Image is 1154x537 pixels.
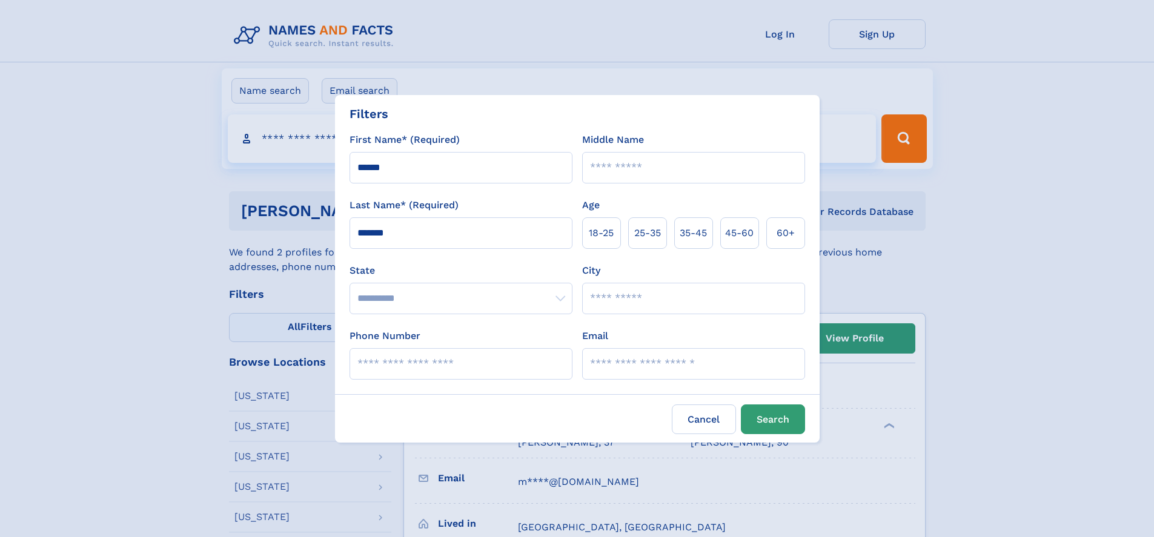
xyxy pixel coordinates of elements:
span: 18‑25 [589,226,614,240]
label: Cancel [672,404,736,434]
div: Filters [350,105,388,123]
span: 45‑60 [725,226,754,240]
label: Last Name* (Required) [350,198,459,212]
span: 35‑45 [680,226,707,240]
label: First Name* (Required) [350,133,460,147]
button: Search [741,404,805,434]
label: State [350,263,572,278]
label: Email [582,329,608,343]
label: Middle Name [582,133,644,147]
label: Age [582,198,600,212]
label: Phone Number [350,329,420,343]
span: 25‑35 [634,226,661,240]
label: City [582,263,600,278]
span: 60+ [777,226,795,240]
